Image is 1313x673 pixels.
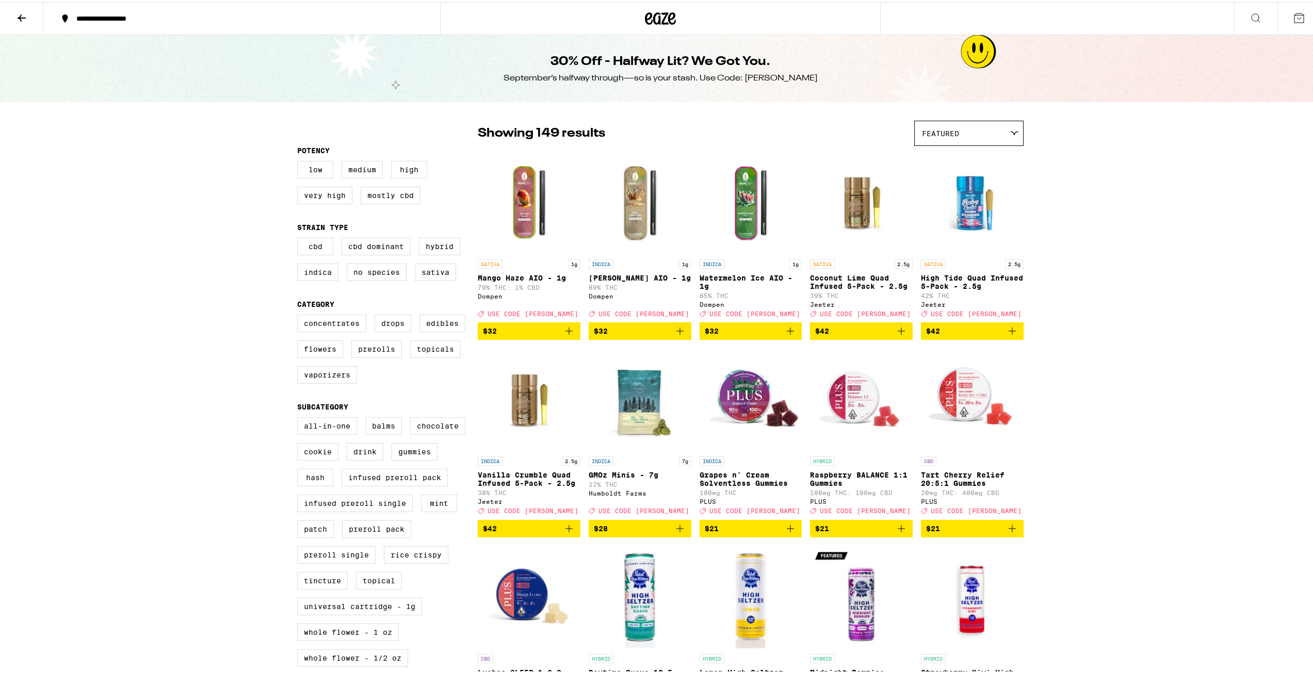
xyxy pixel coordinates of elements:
p: 42% THC [921,290,1024,297]
img: Jeeter - High Tide Quad Infused 5-Pack - 2.5g [921,149,1024,252]
p: HYBRID [810,652,835,661]
a: Open page for Mango Haze AIO - 1g from Dompen [478,149,580,320]
p: SATIVA [810,257,835,267]
label: Balms [365,415,402,433]
div: Jeeter [921,299,1024,306]
p: INDICA [700,257,724,267]
p: CBD [478,652,493,661]
span: USE CODE [PERSON_NAME] [820,308,911,315]
label: Low [297,159,333,176]
p: INDICA [589,257,613,267]
label: Patch [297,518,334,536]
p: 38% THC [478,487,580,494]
p: HYBRID [810,454,835,464]
p: Watermelon Ice AIO - 1g [700,272,802,288]
p: INDICA [589,454,613,464]
p: CBD [921,454,936,464]
div: Dompen [589,291,691,298]
p: 100mg THC: 100mg CBD [810,487,913,494]
p: Grapes n' Cream Solventless Gummies [700,469,802,485]
button: Add to bag [700,320,802,338]
button: Add to bag [478,320,580,338]
label: Vaporizers [297,364,357,382]
p: HYBRID [589,652,613,661]
p: 2.5g [562,454,580,464]
span: $28 [594,522,608,531]
span: $42 [815,325,829,333]
a: Open page for Raspberry BALANCE 1:1 Gummies from PLUS [810,346,913,517]
p: Coconut Lime Quad Infused 5-Pack - 2.5g [810,272,913,288]
span: USE CODE [PERSON_NAME] [709,308,800,315]
label: Universal Cartridge - 1g [297,596,422,613]
div: Dompen [700,299,802,306]
img: Pabst Labs - Daytime Guava 10:5 High Seltzer [589,544,691,647]
p: INDICA [700,454,724,464]
img: Jeeter - Vanilla Crumble Quad Infused 5-Pack - 2.5g [478,346,580,449]
div: Humboldt Farms [589,488,691,495]
img: Pabst Labs - Lemon High Seltzer [700,544,802,647]
h1: 30% Off - Halfway Lit? We Got You. [550,51,770,69]
label: Topicals [410,338,461,356]
label: Rice Crispy [384,544,448,562]
label: Infused Preroll Single [297,493,413,510]
img: Dompen - Mango Haze AIO - 1g [478,149,580,252]
p: Mango Haze AIO - 1g [478,272,580,280]
label: Mint [421,493,457,510]
img: Dompen - Watermelon Ice AIO - 1g [700,149,802,252]
a: Open page for Vanilla Crumble Quad Infused 5-Pack - 2.5g from Jeeter [478,346,580,517]
a: Open page for King Louis XIII AIO - 1g from Dompen [589,149,691,320]
button: Add to bag [589,518,691,535]
label: No Species [347,261,407,279]
p: 39% THC [810,290,913,297]
button: Add to bag [589,320,691,338]
div: PLUS [700,496,802,503]
p: Tart Cherry Relief 20:5:1 Gummies [921,469,1024,485]
label: Preroll Single [297,544,376,562]
label: Drink [347,441,383,458]
span: $42 [483,522,497,531]
label: CBD Dominant [342,236,411,253]
p: Raspberry BALANCE 1:1 Gummies [810,469,913,485]
span: $32 [594,325,608,333]
label: Gummies [392,441,437,458]
label: Tincture [297,570,348,587]
p: 20mg THC: 400mg CBD [921,487,1024,494]
legend: Subcategory [297,401,348,409]
a: Open page for Watermelon Ice AIO - 1g from Dompen [700,149,802,320]
label: Prerolls [351,338,402,356]
img: PLUS - Tart Cherry Relief 20:5:1 Gummies [921,346,1024,449]
label: Mostly CBD [361,185,420,202]
p: 1g [568,257,580,267]
legend: Strain Type [297,221,348,229]
label: Edibles [419,313,465,330]
p: 1g [679,257,691,267]
span: $32 [483,325,497,333]
span: $42 [926,325,940,333]
p: 1g [789,257,802,267]
img: PLUS - Raspberry BALANCE 1:1 Gummies [810,346,913,449]
p: [PERSON_NAME] AIO - 1g [589,272,691,280]
label: Drops [375,313,411,330]
div: PLUS [921,496,1024,503]
span: Hi. Need any help? [6,7,74,15]
img: Pabst Labs - Strawberry Kiwi High Seltzer [921,544,1024,647]
label: Hash [297,467,333,484]
label: Sativa [415,261,456,279]
label: Whole Flower - 1 oz [297,621,399,639]
button: Add to bag [810,518,913,535]
p: High Tide Quad Infused 5-Pack - 2.5g [921,272,1024,288]
label: Medium [342,159,383,176]
div: Jeeter [478,496,580,503]
img: Pabst Labs - Midnight Berries 10:3:2 High Seltzer [810,544,913,647]
span: USE CODE [PERSON_NAME] [598,506,689,513]
p: 85% THC [700,290,802,297]
legend: Potency [297,144,330,153]
label: Chocolate [410,415,465,433]
label: Indica [297,261,338,279]
span: Featured [922,127,959,136]
a: Open page for Tart Cherry Relief 20:5:1 Gummies from PLUS [921,346,1024,517]
img: Dompen - King Louis XIII AIO - 1g [589,149,691,252]
p: GMOz Minis - 7g [589,469,691,477]
a: Open page for Coconut Lime Quad Infused 5-Pack - 2.5g from Jeeter [810,149,913,320]
span: USE CODE [PERSON_NAME] [931,506,1022,513]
